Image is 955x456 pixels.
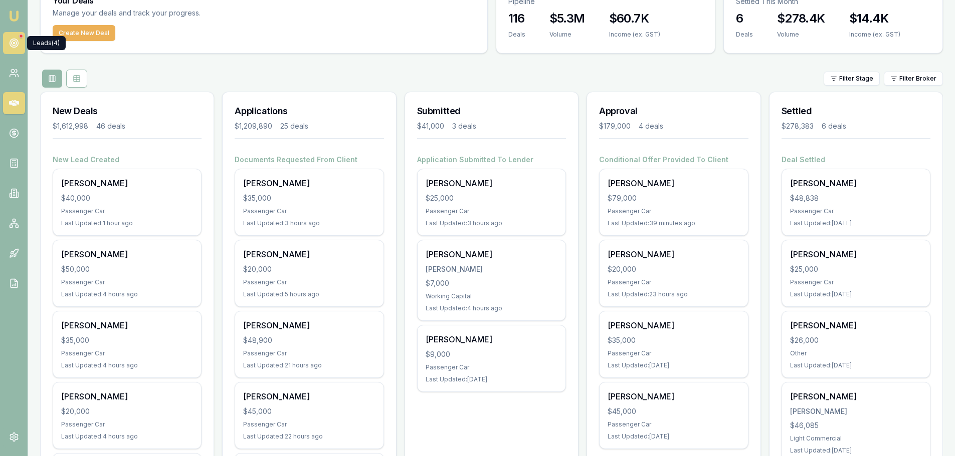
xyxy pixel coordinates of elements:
div: 46 deals [96,121,125,131]
div: Last Updated: 3 hours ago [243,219,375,227]
div: $20,000 [608,264,739,274]
div: [PERSON_NAME] [426,177,557,189]
div: Last Updated: [DATE] [608,432,739,440]
div: $20,000 [243,264,375,274]
div: Last Updated: [DATE] [790,290,922,298]
div: Passenger Car [426,363,557,371]
div: Passenger Car [608,278,739,286]
div: Passenger Car [426,207,557,215]
h4: New Lead Created [53,155,202,165]
div: Last Updated: 5 hours ago [243,290,375,298]
div: $1,612,998 [53,121,88,131]
div: Last Updated: [DATE] [790,446,922,454]
div: Passenger Car [61,207,193,215]
div: [PERSON_NAME] [243,177,375,189]
div: [PERSON_NAME] [426,264,557,274]
div: Light Commercial [790,434,922,442]
div: $7,000 [426,278,557,288]
div: $35,000 [61,335,193,345]
h4: Documents Requested From Client [235,155,384,165]
div: $25,000 [790,264,922,274]
div: $46,085 [790,420,922,430]
div: $48,900 [243,335,375,345]
div: [PERSON_NAME] [61,248,193,260]
div: Last Updated: 4 hours ago [61,361,193,369]
div: Income (ex. GST) [849,31,900,39]
div: [PERSON_NAME] [790,319,922,331]
div: $79,000 [608,193,739,203]
div: $48,838 [790,193,922,203]
img: emu-icon-u.png [8,10,20,22]
div: Last Updated: [DATE] [608,361,739,369]
div: Leads (4) [27,36,66,50]
div: $26,000 [790,335,922,345]
div: $25,000 [426,193,557,203]
div: Last Updated: 3 hours ago [426,219,557,227]
div: $35,000 [608,335,739,345]
div: [PERSON_NAME] [608,390,739,402]
div: 6 deals [822,121,846,131]
div: Passenger Car [608,207,739,215]
div: Passenger Car [790,207,922,215]
h3: New Deals [53,104,202,118]
div: Passenger Car [790,278,922,286]
div: $179,000 [599,121,631,131]
h3: $278.4K [777,11,825,27]
div: [PERSON_NAME] [426,333,557,345]
div: Last Updated: [DATE] [790,219,922,227]
div: Passenger Car [243,349,375,357]
div: Income (ex. GST) [609,31,660,39]
div: [PERSON_NAME] [61,319,193,331]
div: [PERSON_NAME] [790,406,922,416]
div: Passenger Car [61,349,193,357]
div: Passenger Car [608,420,739,428]
div: $40,000 [61,193,193,203]
div: $278,383 [782,121,814,131]
h3: 6 [736,11,753,27]
h3: $5.3M [549,11,585,27]
div: Passenger Car [243,207,375,215]
div: [PERSON_NAME] [61,390,193,402]
div: Last Updated: 21 hours ago [243,361,375,369]
div: Passenger Car [61,420,193,428]
button: Create New Deal [53,25,115,41]
h4: Deal Settled [782,155,930,165]
div: [PERSON_NAME] [790,390,922,402]
div: Last Updated: 22 hours ago [243,432,375,440]
div: Volume [549,31,585,39]
div: [PERSON_NAME] [790,177,922,189]
h3: Settled [782,104,930,118]
span: Filter Broker [899,75,936,83]
div: $1,209,890 [235,121,272,131]
h3: Approval [599,104,748,118]
div: Last Updated: 23 hours ago [608,290,739,298]
h3: Submitted [417,104,566,118]
div: $45,000 [243,406,375,416]
div: Last Updated: [DATE] [426,375,557,383]
div: Last Updated: 4 hours ago [61,432,193,440]
p: Manage your deals and track your progress. [53,8,309,19]
div: 3 deals [452,121,476,131]
div: Last Updated: 4 hours ago [61,290,193,298]
div: Last Updated: 4 hours ago [426,304,557,312]
div: [PERSON_NAME] [608,177,739,189]
div: [PERSON_NAME] [426,248,557,260]
div: Passenger Car [61,278,193,286]
h3: $60.7K [609,11,660,27]
button: Filter Stage [824,72,880,86]
div: Last Updated: [DATE] [790,361,922,369]
div: $9,000 [426,349,557,359]
div: [PERSON_NAME] [61,177,193,189]
h3: $14.4K [849,11,900,27]
div: Working Capital [426,292,557,300]
div: Passenger Car [608,349,739,357]
h3: 116 [508,11,525,27]
div: Deals [736,31,753,39]
div: [PERSON_NAME] [790,248,922,260]
h3: Applications [235,104,384,118]
div: Last Updated: 39 minutes ago [608,219,739,227]
div: Passenger Car [243,420,375,428]
div: Deals [508,31,525,39]
div: Last Updated: 1 hour ago [61,219,193,227]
